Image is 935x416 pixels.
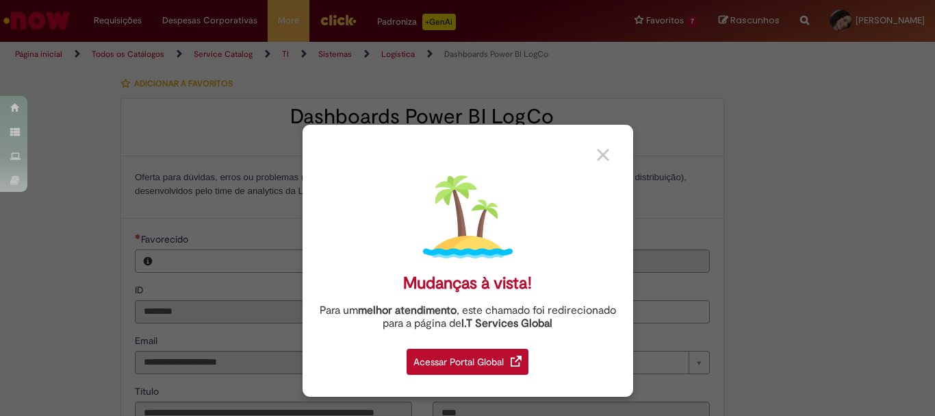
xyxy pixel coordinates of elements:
div: Para um , este chamado foi redirecionado para a página de [313,304,623,330]
a: I.T Services Global [461,309,552,330]
div: Acessar Portal Global [407,349,528,375]
strong: melhor atendimento [358,304,457,317]
img: close_button_grey.png [597,149,609,161]
div: Mudanças à vista! [403,273,532,293]
img: island.png [423,172,513,262]
img: redirect_link.png [511,356,522,367]
a: Acessar Portal Global [407,341,528,375]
